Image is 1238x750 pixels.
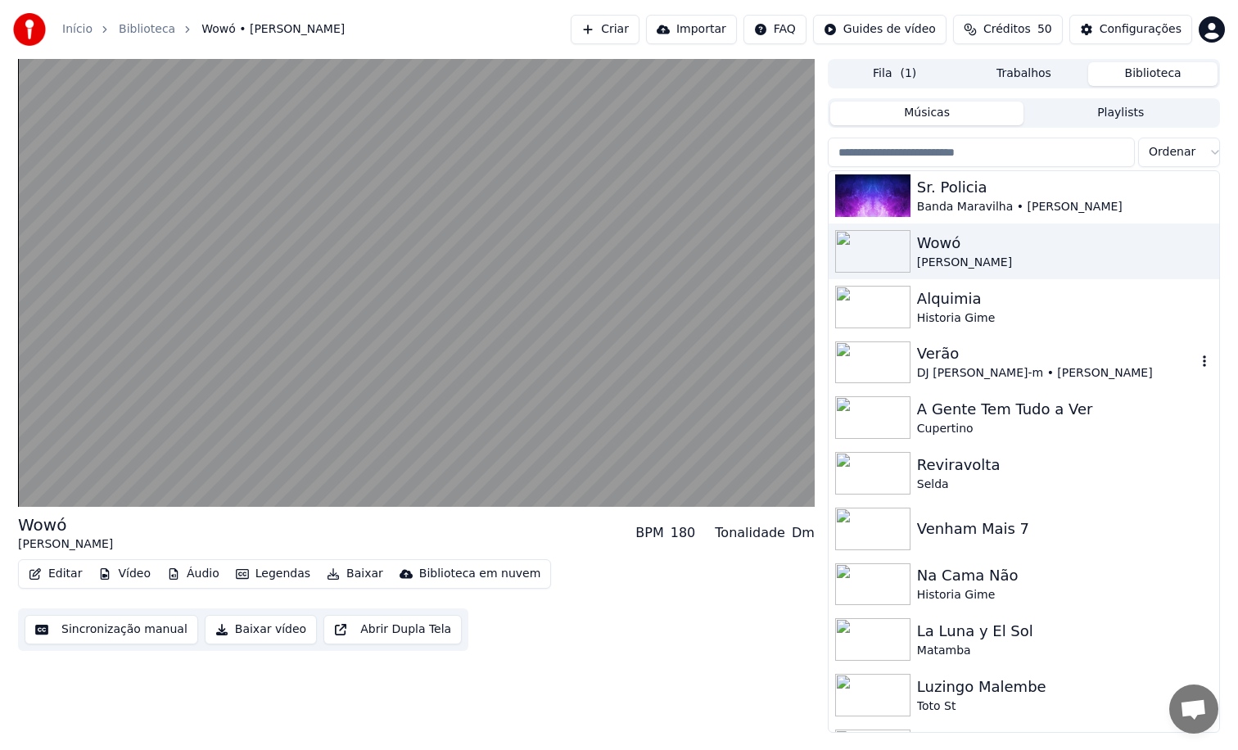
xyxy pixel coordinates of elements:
span: ( 1 ) [900,66,916,82]
div: 180 [671,523,696,543]
button: Configurações [1069,15,1192,44]
div: Verão [917,342,1196,365]
div: [PERSON_NAME] [18,536,113,553]
div: La Luna y El Sol [917,620,1213,643]
div: Alquimia [917,287,1213,310]
div: A Gente Tem Tudo a Ver [917,398,1213,421]
button: Playlists [1023,102,1218,125]
div: Matamba [917,643,1213,659]
button: Áudio [160,562,226,585]
button: Baixar vídeo [205,615,317,644]
img: youka [13,13,46,46]
div: Banda Maravilha • [PERSON_NAME] [917,199,1213,215]
div: Reviravolta [917,454,1213,477]
div: Sr. Policia [917,176,1213,199]
button: Guides de vídeo [813,15,947,44]
span: 50 [1037,21,1052,38]
button: FAQ [743,15,807,44]
button: Músicas [830,102,1024,125]
button: Biblioteca [1088,62,1218,86]
button: Abrir Dupla Tela [323,615,462,644]
button: Editar [22,562,88,585]
button: Trabalhos [960,62,1089,86]
span: Wowó • [PERSON_NAME] [201,21,345,38]
button: Vídeo [92,562,157,585]
div: Wowó [18,513,113,536]
button: Legendas [229,562,317,585]
div: Tonalidade [715,523,785,543]
button: Créditos50 [953,15,1063,44]
div: Toto St [917,698,1213,715]
button: Sincronização manual [25,615,198,644]
div: [PERSON_NAME] [917,255,1213,271]
div: Cupertino [917,421,1213,437]
button: Baixar [320,562,390,585]
div: Luzingo Malembe [917,675,1213,698]
div: Selda [917,477,1213,493]
div: Historia Gime [917,310,1213,327]
div: Wowó [917,232,1213,255]
nav: breadcrumb [62,21,345,38]
div: Biblioteca em nuvem [419,566,541,582]
a: Biblioteca [119,21,175,38]
div: BPM [635,523,663,543]
div: Na Cama Não [917,564,1213,587]
button: Fila [830,62,960,86]
div: Dm [792,523,815,543]
button: Criar [571,15,639,44]
div: Conversa aberta [1169,684,1218,734]
div: Configurações [1100,21,1182,38]
a: Início [62,21,93,38]
div: DJ [PERSON_NAME]-m • [PERSON_NAME] [917,365,1196,382]
div: Venham Mais 7 [917,517,1213,540]
span: Créditos [983,21,1031,38]
div: Historia Gime [917,587,1213,603]
button: Importar [646,15,737,44]
span: Ordenar [1149,144,1195,160]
